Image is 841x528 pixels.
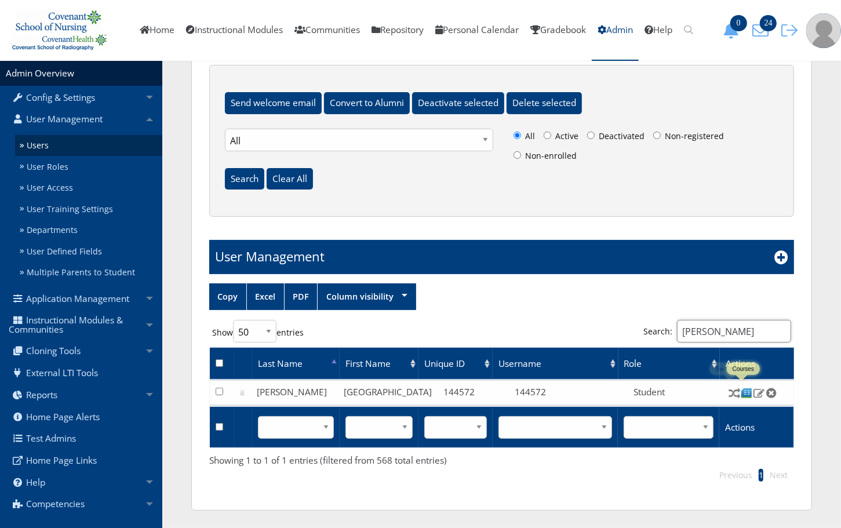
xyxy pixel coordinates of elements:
[340,347,418,379] td: First Name: activate to sort column ascending
[209,453,794,467] div: Showing 1 to 1 of 1 entries (filtered from 568 total entries)
[719,22,748,39] button: 0
[418,347,493,379] th: Unique ID: activate to sort column ascending
[748,24,777,36] a: 24
[507,92,582,114] input: Delete selected
[509,381,628,405] td: 144572
[15,177,162,199] a: User Access
[412,92,504,114] input: Deactivate selected
[774,250,788,264] i: Add New
[251,380,338,381] td: Last Name: activate to sort column descending
[511,148,580,168] label: Non-enrolled
[215,247,325,265] h1: User Management
[514,151,521,159] input: Non-enrolled
[628,380,723,381] th: Role: activate to sort column ascending
[233,320,276,343] select: Showentries
[267,168,313,190] input: Clear All
[720,347,795,379] th: Actions
[753,388,765,398] img: Edit
[677,320,791,343] input: Search:
[338,381,438,405] td: [GEOGRAPHIC_DATA]
[733,366,754,372] div: Courses
[209,320,307,343] label: Show entries
[509,380,628,381] th: Username: activate to sort column ascending
[15,220,162,241] a: Departments
[6,67,74,79] a: Admin Overview
[716,366,747,372] div: Switch User
[729,387,741,399] img: Switch User
[541,129,582,148] label: Active
[15,262,162,283] a: Multiple Parents to Student
[493,347,618,379] th: Username: activate to sort column ascending
[318,283,416,310] a: Column visibility
[511,129,538,148] label: All
[247,283,284,310] a: Excel
[730,15,747,31] span: 0
[15,135,162,156] a: Users
[587,132,595,139] input: Deactivated
[225,168,264,190] input: Search
[514,132,521,139] input: All
[15,198,162,220] a: User Training Settings
[15,156,162,177] a: User Roles
[15,241,162,262] a: User Defined Fields
[748,22,777,39] button: 24
[324,92,410,114] input: Convert to Alumni
[806,13,841,48] img: user-profile-default-picture.png
[338,380,438,381] td: First Name: activate to sort column ascending
[653,132,661,139] input: Non-registered
[640,320,794,343] label: Search:
[544,132,551,139] input: Active
[765,388,777,398] img: Delete
[760,15,777,31] span: 24
[252,347,340,379] td: Last Name: activate to sort column descending
[650,129,727,148] label: Non-registered
[438,380,509,381] th: Unique ID: activate to sort column ascending
[285,283,318,310] a: PDF
[628,381,723,405] td: Student
[251,381,338,405] td: [PERSON_NAME]
[225,92,322,114] input: Send welcome email
[764,467,793,483] li: Next
[618,347,720,379] th: Role: activate to sort column ascending
[719,406,794,447] th: Actions
[438,381,509,405] td: 144572
[713,467,758,483] li: Previous
[584,129,648,148] label: Deactivated
[759,469,763,482] li: 1
[719,24,748,36] a: 0
[209,283,246,310] a: Copy
[741,387,753,399] img: Courses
